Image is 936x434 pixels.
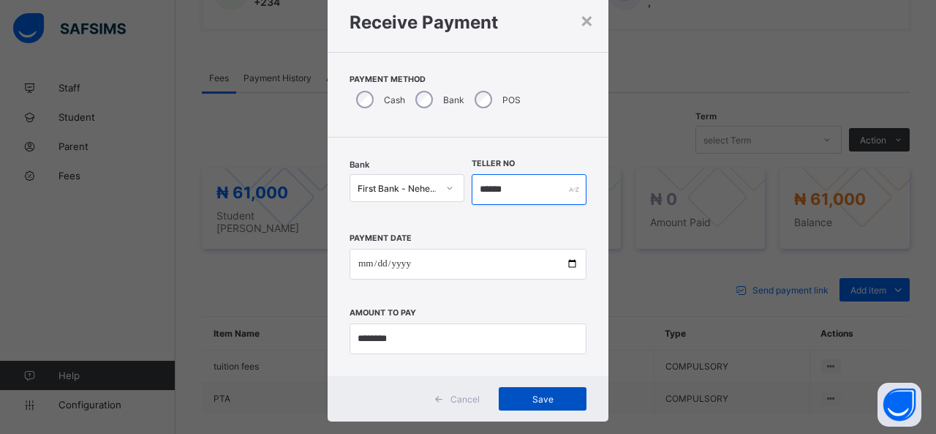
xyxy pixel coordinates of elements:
div: × [580,7,594,32]
label: Teller No [472,159,515,168]
div: First Bank - Nehemiah International School [358,183,437,194]
span: Bank [350,160,369,170]
label: POS [502,94,521,105]
span: Cancel [450,394,480,405]
label: Cash [384,94,405,105]
h1: Receive Payment [350,12,586,33]
label: Bank [443,94,464,105]
span: Save [510,394,575,405]
label: Amount to pay [350,308,416,318]
span: Payment Method [350,75,586,84]
label: Payment Date [350,233,412,243]
button: Open asap [877,383,921,427]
